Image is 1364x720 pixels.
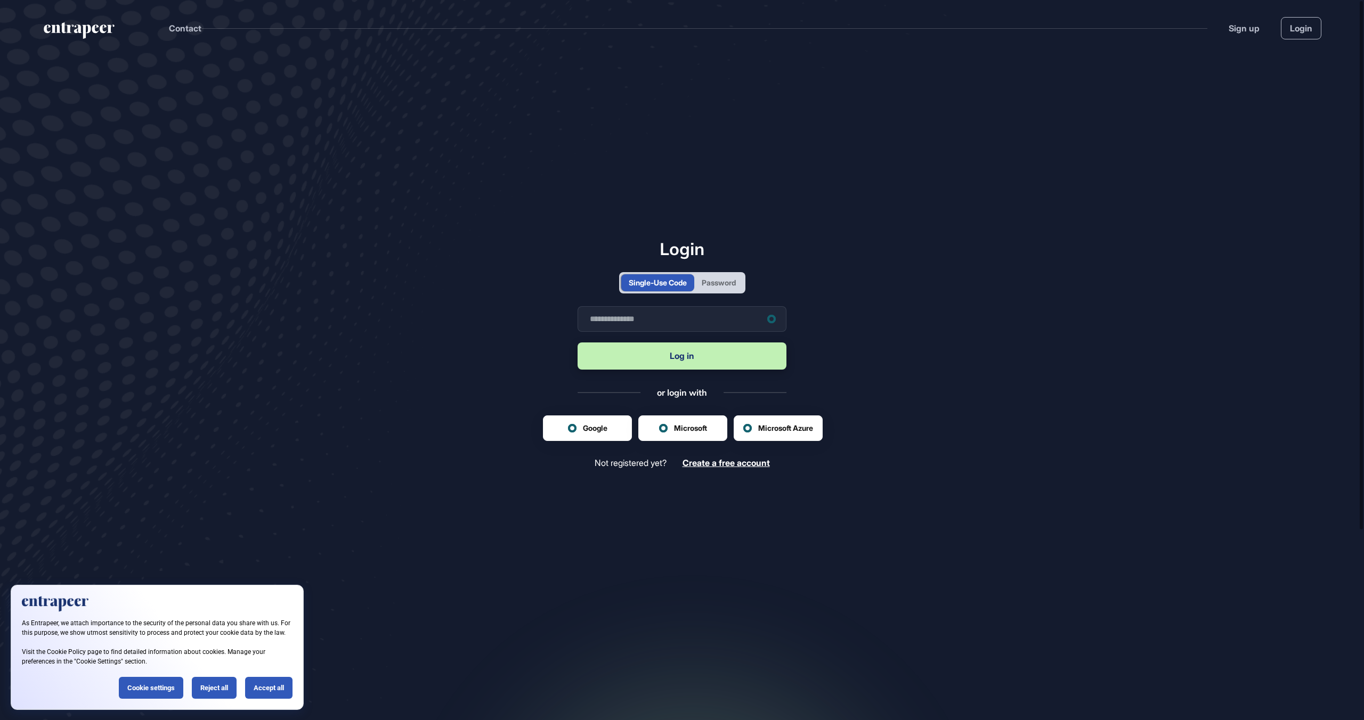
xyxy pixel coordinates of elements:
[629,277,687,288] div: Single-Use Code
[43,22,116,43] a: entrapeer-logo
[657,387,707,398] div: or login with
[578,342,786,370] button: Log in
[169,21,201,35] button: Contact
[578,239,786,259] h1: Login
[1281,17,1321,39] a: Login
[702,277,736,288] div: Password
[1229,22,1260,35] a: Sign up
[683,458,770,468] a: Create a free account
[595,458,667,468] span: Not registered yet?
